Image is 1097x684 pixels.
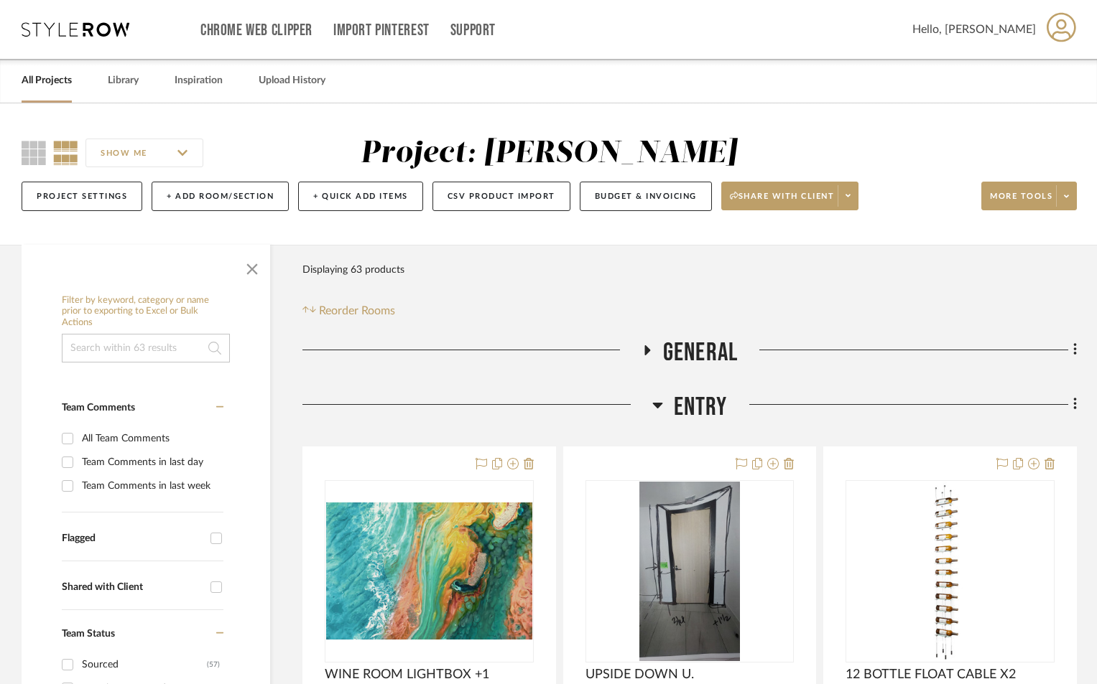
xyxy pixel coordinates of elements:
button: CSV Product Import [432,182,570,211]
div: Displaying 63 products [302,256,404,284]
a: Library [108,71,139,90]
button: Budget & Invoicing [580,182,712,211]
a: Support [450,24,496,37]
span: ENTRY [674,392,728,423]
div: Team Comments in last week [82,474,220,497]
button: Close [238,252,267,281]
span: GENERAL [663,337,738,368]
div: Project: [PERSON_NAME] [361,139,737,169]
img: 12 BOTTLE FLOAT CABLE X2 [861,482,1040,661]
div: Team Comments in last day [82,451,220,474]
div: (57) [207,653,220,676]
button: Project Settings [22,182,142,211]
span: Team Comments [62,403,135,413]
span: Share with client [730,191,835,212]
button: + Quick Add Items [298,182,423,211]
img: UPSIDE DOWN U. [639,482,741,661]
button: Share with client [721,182,859,210]
span: More tools [990,191,1052,212]
h6: Filter by keyword, category or name prior to exporting to Excel or Bulk Actions [62,295,230,329]
a: Inspiration [175,71,223,90]
span: Team Status [62,629,115,639]
button: More tools [981,182,1077,210]
button: + Add Room/Section [152,182,289,211]
input: Search within 63 results [62,334,230,362]
span: Reorder Rooms [319,302,395,319]
span: WINE ROOM LIGHTBOX +1 [325,667,489,683]
a: All Projects [22,71,72,90]
div: All Team Comments [82,427,220,450]
div: Flagged [62,533,203,545]
a: Chrome Web Clipper [200,24,313,37]
span: UPSIDE DOWN U. [585,667,694,683]
span: Hello, [PERSON_NAME] [912,21,1036,38]
img: WINE ROOM LIGHTBOX +1 [326,502,532,640]
a: Import Pinterest [333,24,430,37]
div: Shared with Client [62,581,203,594]
button: Reorder Rooms [302,302,395,319]
div: Sourced [82,653,207,676]
a: Upload History [259,71,325,90]
div: 0 [325,481,533,662]
span: 12 BOTTLE FLOAT CABLE X2 [846,667,1016,683]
